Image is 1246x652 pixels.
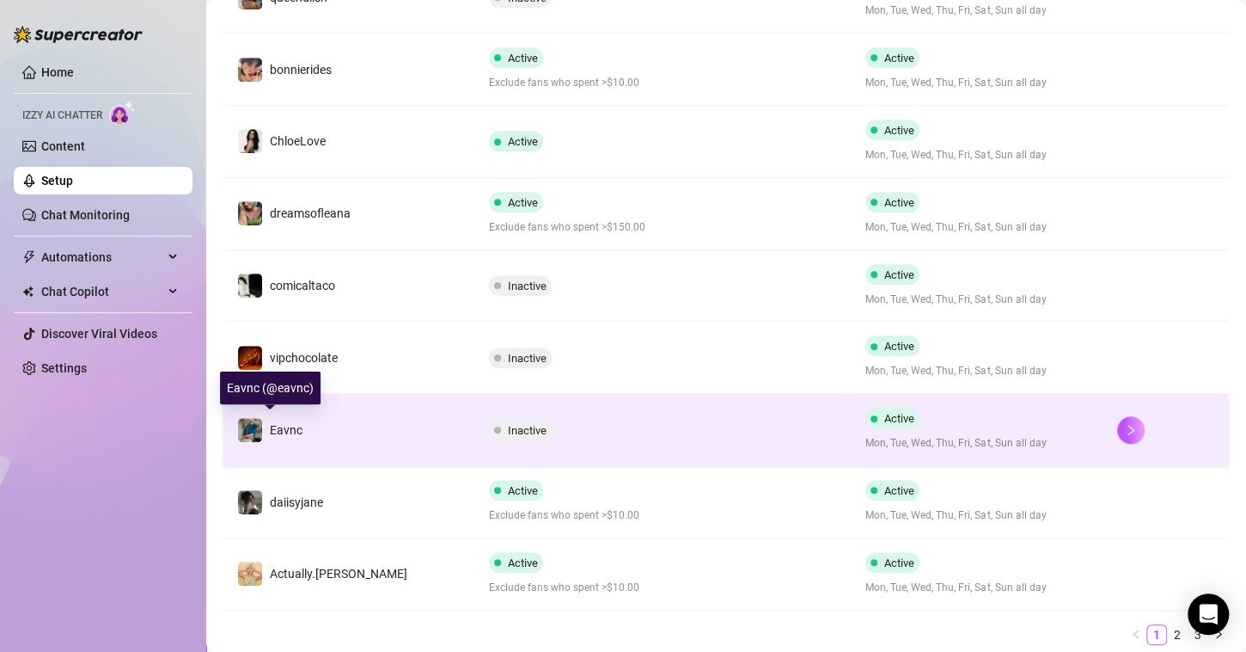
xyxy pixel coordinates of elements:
[884,484,914,497] span: Active
[109,101,136,126] img: AI Chatter
[865,3,1090,19] span: Mon, Tue, Wed, Thu, Fri, Sat, Sun all day
[238,418,262,442] img: Eavnc
[508,52,538,65] span: Active
[1117,416,1145,444] button: right
[270,134,326,148] span: ChloeLove
[884,268,914,281] span: Active
[238,562,262,586] img: Actually.Maria
[14,26,143,43] img: logo-BBDzfeDw.svg
[41,243,163,271] span: Automations
[1125,424,1137,436] span: right
[1167,624,1188,645] li: 2
[41,327,157,341] a: Discover Viral Videos
[41,278,163,305] span: Chat Copilot
[238,58,262,82] img: bonnierides
[41,174,73,188] a: Setup
[884,124,914,137] span: Active
[865,363,1090,379] span: Mon, Tue, Wed, Thu, Fri, Sat, Sun all day
[865,507,1090,524] span: Mon, Tue, Wed, Thu, Fri, Sat, Sun all day
[238,129,262,153] img: ChloeLove
[41,139,85,153] a: Content
[270,495,323,509] span: daiisyjane
[508,135,538,148] span: Active
[508,424,547,437] span: Inactive
[865,219,1090,236] span: Mon, Tue, Wed, Thu, Fri, Sat, Sun all day
[238,201,262,225] img: dreamsofleana
[884,52,914,65] span: Active
[884,557,914,569] span: Active
[508,196,538,209] span: Active
[508,484,538,497] span: Active
[1168,625,1187,644] a: 2
[238,490,262,514] img: daiisyjane
[1131,629,1141,639] span: left
[41,361,87,375] a: Settings
[1126,624,1146,645] li: Previous Page
[22,286,34,298] img: Chat Copilot
[22,108,102,124] span: Izzy AI Chatter
[1146,624,1167,645] li: 1
[1188,594,1229,635] div: Open Intercom Messenger
[270,423,302,437] span: Eavnc
[22,250,36,264] span: thunderbolt
[489,580,839,596] span: Exclude fans who spent >$10.00
[865,435,1090,452] span: Mon, Tue, Wed, Thu, Fri, Sat, Sun all day
[489,75,839,91] span: Exclude fans who spent >$10.00
[270,567,407,581] span: Actually.[PERSON_NAME]
[41,208,130,222] a: Chat Monitoring
[865,75,1090,91] span: Mon, Tue, Wed, Thu, Fri, Sat, Sun all day
[1126,624,1146,645] button: left
[508,557,538,569] span: Active
[489,219,839,236] span: Exclude fans who spent >$150.00
[238,274,262,298] img: comicaltaco
[220,372,321,404] div: Eavnc (@eavnc)
[41,65,74,79] a: Home
[884,412,914,425] span: Active
[270,206,351,220] span: dreamsofleana
[270,279,335,292] span: comicaltaco
[270,351,338,365] span: vipchocolate
[1147,625,1166,644] a: 1
[884,196,914,209] span: Active
[489,507,839,524] span: Exclude fans who spent >$10.00
[508,280,547,292] span: Inactive
[270,63,332,77] span: bonnierides
[865,292,1090,308] span: Mon, Tue, Wed, Thu, Fri, Sat, Sun all day
[238,346,262,370] img: vipchocolate
[508,352,547,365] span: Inactive
[865,580,1090,596] span: Mon, Tue, Wed, Thu, Fri, Sat, Sun all day
[865,147,1090,163] span: Mon, Tue, Wed, Thu, Fri, Sat, Sun all day
[884,340,914,353] span: Active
